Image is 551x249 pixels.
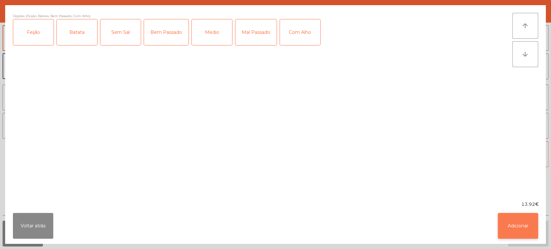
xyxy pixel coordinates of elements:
[13,213,53,239] button: Voltar atrás
[512,13,538,39] button: arrow_upward
[521,50,529,58] i: arrow_downward
[26,13,90,19] span: (Feijão, Batata, Bem Passado, Com Alho)
[235,19,277,45] div: Mal Passado
[100,19,141,45] div: Sem Sal
[13,19,54,45] div: Feijão
[498,213,538,239] button: Adicionar
[5,201,546,208] div: 13.92€
[57,19,97,45] div: Batata
[280,19,320,45] div: Com Alho
[144,19,189,45] div: Bem Passado
[192,19,232,45] div: Medio
[512,41,538,67] button: arrow_downward
[521,22,529,30] i: arrow_upward
[13,13,25,19] span: Opções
